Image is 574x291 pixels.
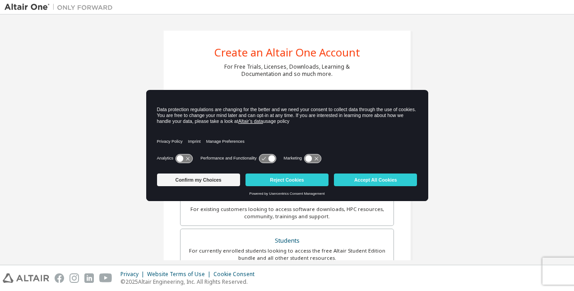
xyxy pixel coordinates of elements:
[5,3,117,12] img: Altair One
[213,271,260,278] div: Cookie Consent
[69,273,79,283] img: instagram.svg
[84,273,94,283] img: linkedin.svg
[120,278,260,286] p: © 2025 Altair Engineering, Inc. All Rights Reserved.
[186,247,388,262] div: For currently enrolled students looking to access the free Altair Student Edition bundle and all ...
[186,206,388,220] div: For existing customers looking to access software downloads, HPC resources, community, trainings ...
[55,273,64,283] img: facebook.svg
[120,271,147,278] div: Privacy
[214,47,360,58] div: Create an Altair One Account
[147,271,213,278] div: Website Terms of Use
[224,63,350,78] div: For Free Trials, Licenses, Downloads, Learning & Documentation and so much more.
[186,235,388,247] div: Students
[99,273,112,283] img: youtube.svg
[3,273,49,283] img: altair_logo.svg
